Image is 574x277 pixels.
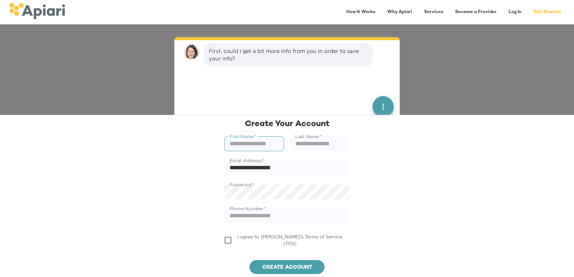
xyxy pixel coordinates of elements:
a: Get Started [529,5,565,20]
img: amy.37686e0395c82528988e.png [183,43,200,60]
div: First, could I get a bit more info from you in order to save your info? [209,47,367,62]
img: logo [9,3,65,19]
span: I agree to [PERSON_NAME]'s [237,234,342,246]
a: Terms of Service (TOS) [283,234,342,246]
button: Create account [249,260,325,274]
div: Create Your Account [224,118,350,130]
a: Why Apiari [383,5,417,20]
a: How It Works [342,5,380,20]
a: Become a Provider [451,5,501,20]
button: quick menu [373,96,394,117]
a: Log In [504,5,526,20]
a: Services [420,5,448,20]
span: Create account [255,263,319,272]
